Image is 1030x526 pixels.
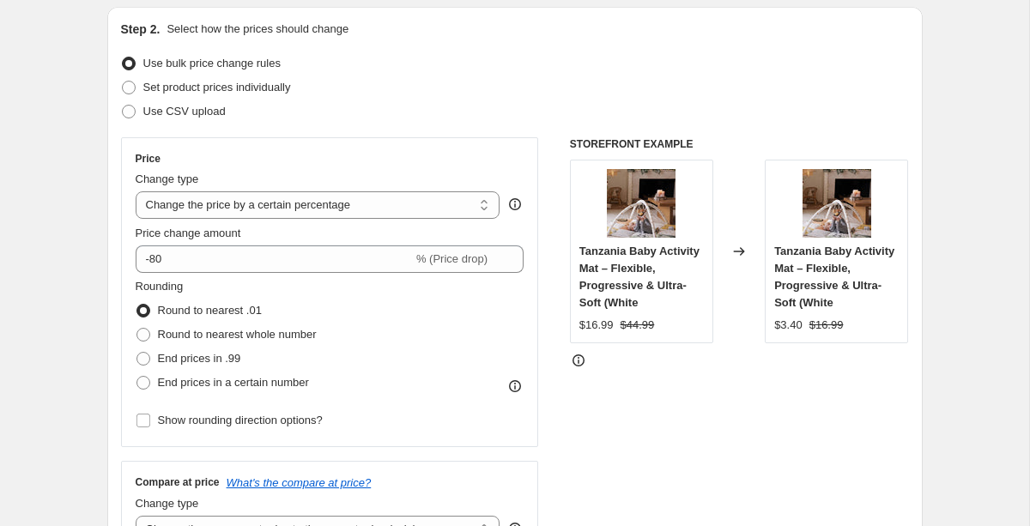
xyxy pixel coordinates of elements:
input: -15 [136,245,413,273]
span: End prices in a certain number [158,376,309,389]
span: Change type [136,172,199,185]
span: Set product prices individually [143,81,291,94]
span: Rounding [136,280,184,293]
span: Price change amount [136,227,241,239]
span: Round to nearest whole number [158,328,317,341]
span: Tanzania Baby Activity Mat – Flexible, Progressive & Ultra-Soft (White [774,245,894,309]
span: Show rounding direction options? [158,414,323,426]
span: Use CSV upload [143,105,226,118]
p: Select how the prices should change [167,21,348,38]
h2: Step 2. [121,21,161,38]
span: Round to nearest .01 [158,304,262,317]
span: Use bulk price change rules [143,57,281,70]
h6: STOREFRONT EXAMPLE [570,137,909,151]
strike: $16.99 [809,317,844,334]
span: Tanzania Baby Activity Mat – Flexible, Progressive & Ultra-Soft (White [579,245,700,309]
img: bb1_80x.avif [803,169,871,238]
div: $16.99 [579,317,614,334]
div: $3.40 [774,317,803,334]
strike: $44.99 [621,317,655,334]
span: % (Price drop) [416,252,488,265]
span: End prices in .99 [158,352,241,365]
h3: Compare at price [136,475,220,489]
button: What's the compare at price? [227,476,372,489]
div: help [506,196,524,213]
img: bb1_80x.avif [607,169,676,238]
h3: Price [136,152,161,166]
span: Change type [136,497,199,510]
